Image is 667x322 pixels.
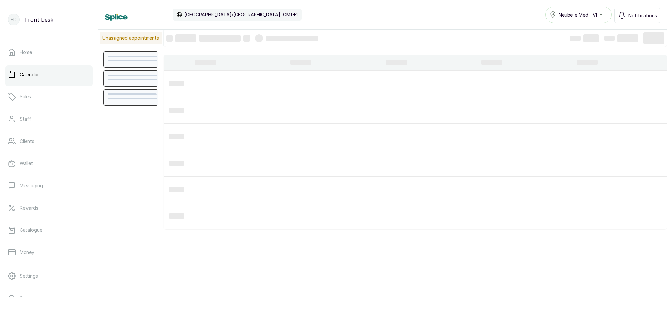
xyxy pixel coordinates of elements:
p: FD [11,16,17,23]
p: [GEOGRAPHIC_DATA]/[GEOGRAPHIC_DATA] [184,11,280,18]
a: Money [5,243,93,262]
a: Home [5,43,93,61]
p: GMT+1 [283,11,298,18]
p: Clients [20,138,34,144]
p: Unassigned appointments [100,32,162,44]
p: Settings [20,273,38,279]
a: Wallet [5,154,93,173]
button: Notifications [614,8,660,23]
p: Rewards [20,205,38,211]
a: Messaging [5,177,93,195]
a: Calendar [5,65,93,84]
p: Support [20,295,38,301]
p: Catalogue [20,227,42,233]
a: Support [5,289,93,307]
span: Notifications [628,12,657,19]
p: Front Desk [25,16,53,24]
p: Messaging [20,182,43,189]
span: Neubelle Med - VI [559,11,597,18]
p: Calendar [20,71,39,78]
p: Home [20,49,32,56]
a: Rewards [5,199,93,217]
p: Staff [20,116,31,122]
p: Money [20,249,34,256]
p: Wallet [20,160,33,167]
p: Sales [20,93,31,100]
a: Clients [5,132,93,150]
button: Neubelle Med - VI [545,7,612,23]
a: Sales [5,88,93,106]
a: Settings [5,267,93,285]
a: Staff [5,110,93,128]
a: Catalogue [5,221,93,239]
